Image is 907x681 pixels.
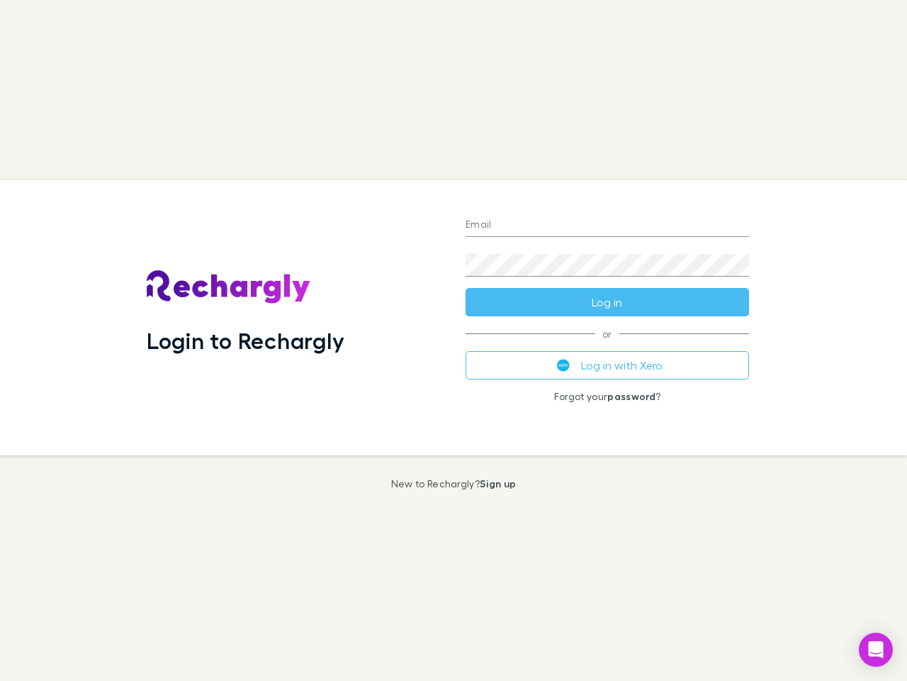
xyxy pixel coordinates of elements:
button: Log in [466,288,749,316]
img: Rechargly's Logo [147,270,311,304]
div: Open Intercom Messenger [859,633,893,667]
p: Forgot your ? [466,391,749,402]
h1: Login to Rechargly [147,327,344,354]
p: New to Rechargly? [391,478,517,489]
span: or [466,333,749,334]
button: Log in with Xero [466,351,749,380]
a: Sign up [480,477,516,489]
a: password [607,390,655,402]
img: Xero's logo [557,359,570,372]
